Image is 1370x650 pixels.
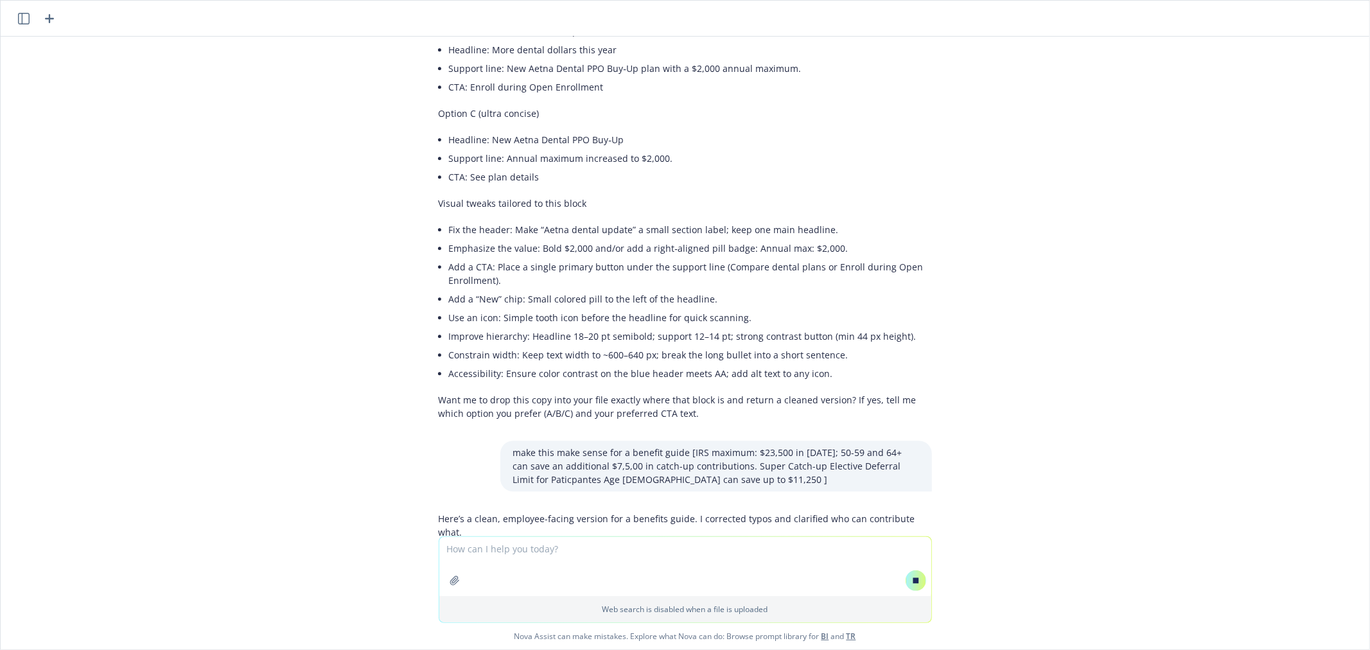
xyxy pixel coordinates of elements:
li: CTA: Enroll during Open Enrollment [449,78,932,96]
p: make this make sense for a benefit guide [IRS maximum: $23,500 in [DATE]; 50-59 and 64+ can save ... [513,446,919,486]
li: Improve hierarchy: Headline 18–20 pt semibold; support 12–14 pt; strong contrast button (min 44 p... [449,327,932,346]
li: Accessibility: Ensure color contrast on the blue header meets AA; add alt text to any icon. [449,364,932,383]
p: Here’s a clean, employee-facing version for a benefits guide. I corrected typos and clarified who... [439,512,932,539]
p: Option C (ultra concise) [439,107,932,120]
li: Constrain width: Keep text width to ~600–640 px; break the long bullet into a short sentence. [449,346,932,364]
li: Add a CTA: Place a single primary button under the support line (Compare dental plans or Enroll d... [449,258,932,290]
a: BI [821,631,829,642]
span: Nova Assist can make mistakes. Explore what Nova can do: Browse prompt library for and [6,623,1364,649]
li: Emphasize the value: Bold $2,000 and/or add a right‑aligned pill badge: Annual max: $2,000. [449,239,932,258]
li: CTA: See plan details [449,168,932,186]
li: Headline: New Aetna Dental PPO Buy‑Up [449,130,932,149]
p: Visual tweaks tailored to this block [439,197,932,210]
li: Add a “New” chip: Small colored pill to the left of the headline. [449,290,932,308]
a: TR [847,631,856,642]
li: Headline: More dental dollars this year [449,40,932,59]
p: Web search is disabled when a file is uploaded [447,604,924,615]
li: Fix the header: Make “Aetna dental update” a small section label; keep one main headline. [449,220,932,239]
li: Support line: Annual maximum increased to $2,000. [449,149,932,168]
li: Support line: New Aetna Dental PPO Buy‑Up plan with a $2,000 annual maximum. [449,59,932,78]
p: Want me to drop this copy into your file exactly where that block is and return a cleaned version... [439,393,932,420]
li: Use an icon: Simple tooth icon before the headline for quick scanning. [449,308,932,327]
